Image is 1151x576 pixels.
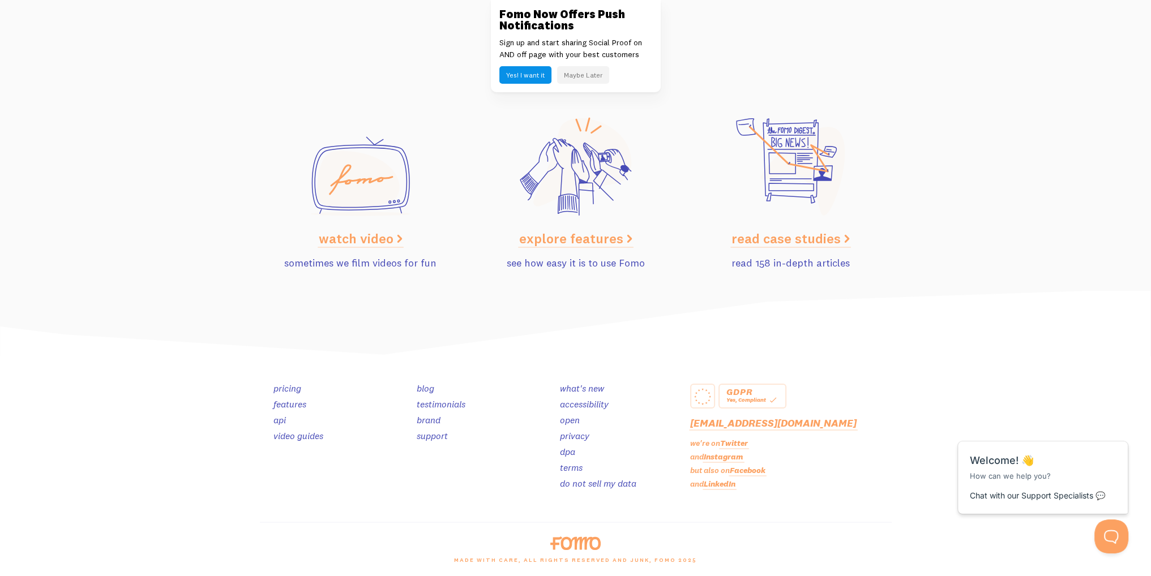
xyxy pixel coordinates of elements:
p: but also on [690,465,892,476]
p: sometimes we film videos for fun [260,255,461,270]
a: Facebook [730,465,765,475]
a: blog [417,382,434,394]
a: what's new [560,382,604,394]
a: accessibility [560,398,609,410]
a: pricing [273,382,301,394]
h3: Fomo Now Offers Push Notifications [499,8,652,31]
a: LinkedIn [704,479,735,489]
p: read 158 in-depth articles [690,255,892,270]
p: see how easy it is to use Fomo [475,255,677,270]
a: testimonials [417,398,465,410]
a: [EMAIL_ADDRESS][DOMAIN_NAME] [690,416,857,429]
img: fomo-logo-orange-8ab935bcb42dfda78e33409a85f7af36b90c658097e6bb5368b87284a318b3da.svg [550,536,601,550]
p: Sign up and start sharing Social Proof on AND off page with your best customers [499,37,652,61]
iframe: Help Scout Beacon - Open [1094,519,1128,553]
a: api [273,414,286,425]
a: watch video [319,230,403,247]
a: open [560,414,580,425]
a: Twitter [720,438,748,448]
p: and [690,451,892,463]
a: features [273,398,306,410]
a: support [417,430,448,441]
div: GDPR [726,388,778,395]
a: do not sell my data [560,478,636,489]
a: explore features [519,230,632,247]
a: read case studies [731,230,850,247]
iframe: Help Scout Beacon - Messages and Notifications [952,413,1135,519]
button: Yes! I want it [499,66,551,84]
a: GDPR Yes, Compliant [718,384,786,409]
button: Maybe Later [557,66,609,84]
p: we're on [690,437,892,449]
a: brand [417,414,440,425]
a: video guides [273,430,323,441]
a: dpa [560,446,575,457]
div: Yes, Compliant [726,395,778,405]
p: and [690,478,892,490]
a: privacy [560,430,589,441]
a: terms [560,462,583,473]
a: Instagram [704,452,743,462]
